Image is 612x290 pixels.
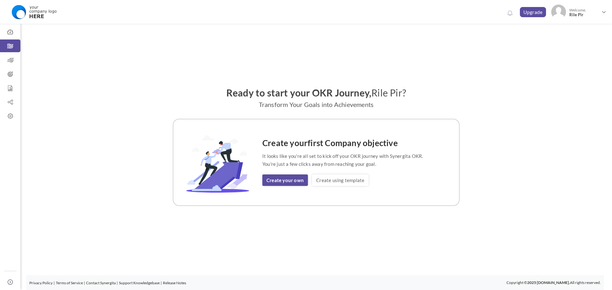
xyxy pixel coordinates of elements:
[180,132,256,193] img: OKR-Template-Image.svg
[505,8,515,18] a: Notifications
[566,4,601,20] span: Welcome,
[262,152,423,168] p: It looks like you're all set to kick off your OKR journey with Synergita OKR. You're just a few c...
[7,4,61,20] img: Logo
[119,280,160,285] a: Support Knowledgebase
[527,280,570,285] b: 2025 [DOMAIN_NAME].
[86,280,116,285] a: Contact Synergita
[28,88,604,98] h2: Ready to start your OKR Journey,
[569,12,599,17] span: Rile Pir
[54,280,55,286] li: |
[29,280,53,285] a: Privacy Policy
[549,2,609,21] a: Photo Welcome,Rile Pir
[506,279,601,286] p: Copyright © All rights reserved.
[262,138,423,148] h4: Create your
[312,174,368,186] a: Create using template
[28,101,604,108] p: Transform Your Goals into Achievements
[262,174,308,186] a: Create your own
[161,280,162,286] li: |
[520,7,546,17] a: Upgrade
[308,138,398,148] span: first Company objective
[84,280,85,286] li: |
[117,280,118,286] li: |
[163,280,186,285] a: Release Notes
[371,88,406,98] span: Rile Pir?
[56,280,83,285] a: Terms of Service
[551,4,566,19] img: Photo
